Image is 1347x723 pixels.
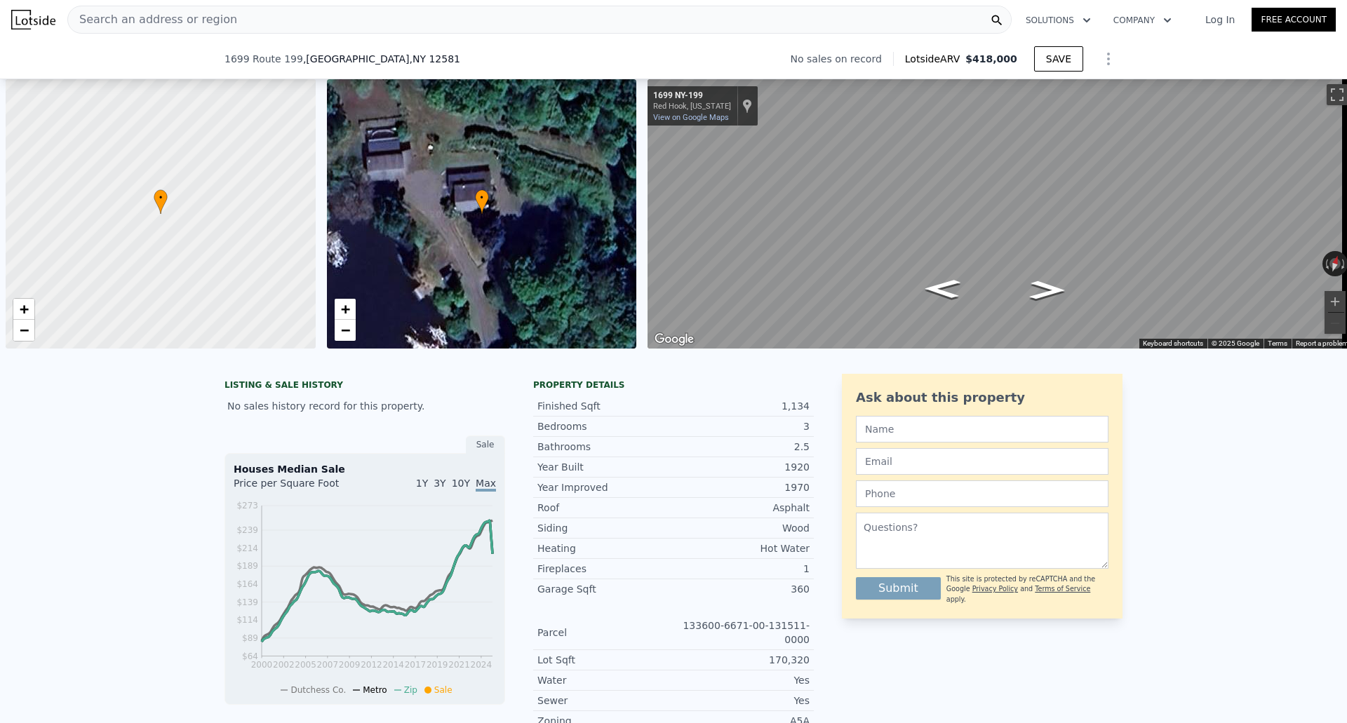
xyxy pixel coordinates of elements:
[1212,339,1259,347] span: © 2025 Google
[340,321,349,339] span: −
[651,330,697,349] a: Open this area in Google Maps (opens a new window)
[946,574,1108,604] div: This site is protected by reCAPTCHA and the Google and apply.
[537,521,673,535] div: Siding
[1326,250,1343,278] button: Reset the view
[405,660,427,670] tspan: 2017
[236,615,258,625] tspan: $114
[673,399,810,413] div: 1,134
[1034,46,1083,72] button: SAVE
[13,320,34,341] a: Zoom out
[533,379,814,391] div: Property details
[466,435,505,454] div: Sale
[791,52,893,66] div: No sales on record
[537,419,673,433] div: Bedrooms
[475,191,489,204] span: •
[476,478,496,492] span: Max
[475,189,489,214] div: •
[537,440,673,454] div: Bathrooms
[361,660,382,670] tspan: 2012
[653,113,729,122] a: View on Google Maps
[537,626,673,640] div: Parcel
[537,694,673,708] div: Sewer
[236,561,258,571] tspan: $189
[471,660,492,670] tspan: 2024
[537,501,673,515] div: Roof
[905,52,965,66] span: Lotside ARV
[673,562,810,576] div: 1
[673,460,810,474] div: 1920
[965,53,1017,65] span: $418,000
[742,98,752,114] a: Show location on map
[1035,585,1090,593] a: Terms of Service
[673,541,810,555] div: Hot Water
[303,52,460,66] span: , [GEOGRAPHIC_DATA]
[68,11,237,28] span: Search an address or region
[673,440,810,454] div: 2.5
[972,585,1018,593] a: Privacy Policy
[11,10,55,29] img: Lotside
[537,460,673,474] div: Year Built
[1252,8,1336,32] a: Free Account
[427,660,448,670] tspan: 2019
[1102,8,1183,33] button: Company
[224,393,505,419] div: No sales history record for this property.
[236,543,258,553] tspan: $214
[416,478,428,489] span: 1Y
[653,102,731,111] div: Red Hook, [US_STATE]
[856,416,1108,442] input: Name
[234,476,365,499] div: Price per Square Foot
[20,300,29,318] span: +
[1325,313,1346,334] button: Zoom out
[1325,291,1346,312] button: Zoom in
[236,501,258,511] tspan: $273
[154,191,168,204] span: •
[236,597,258,607] tspan: $139
[363,685,387,695] span: Metro
[1322,251,1330,276] button: Rotate counterclockwise
[537,653,673,667] div: Lot Sqft
[224,379,505,393] div: LISTING & SALE HISTORY
[234,462,496,476] div: Houses Median Sale
[317,660,339,670] tspan: 2007
[673,501,810,515] div: Asphalt
[673,521,810,535] div: Wood
[410,53,460,65] span: , NY 12581
[1188,13,1252,27] a: Log In
[651,330,697,349] img: Google
[537,480,673,494] div: Year Improved
[154,189,168,214] div: •
[224,52,303,66] span: 1699 Route 199
[236,525,258,535] tspan: $239
[1014,276,1080,304] path: Go East, NY-199
[290,685,346,695] span: Dutchess Co.
[236,579,258,589] tspan: $164
[335,299,356,320] a: Zoom in
[339,660,361,670] tspan: 2009
[434,478,445,489] span: 3Y
[382,660,404,670] tspan: 2014
[20,321,29,339] span: −
[537,541,673,555] div: Heating
[1268,339,1287,347] a: Terms (opens in new tab)
[856,388,1108,407] div: Ask about this property
[273,660,295,670] tspan: 2002
[653,90,731,102] div: 1699 NY-199
[242,633,258,643] tspan: $89
[856,448,1108,475] input: Email
[340,300,349,318] span: +
[434,685,453,695] span: Sale
[404,685,417,695] span: Zip
[673,653,810,667] div: 170,320
[452,478,470,489] span: 10Y
[251,660,273,670] tspan: 2000
[1094,45,1122,73] button: Show Options
[856,480,1108,507] input: Phone
[537,399,673,413] div: Finished Sqft
[295,660,316,670] tspan: 2005
[13,299,34,320] a: Zoom in
[335,320,356,341] a: Zoom out
[242,651,258,661] tspan: $64
[1014,8,1102,33] button: Solutions
[673,673,810,687] div: Yes
[673,419,810,433] div: 3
